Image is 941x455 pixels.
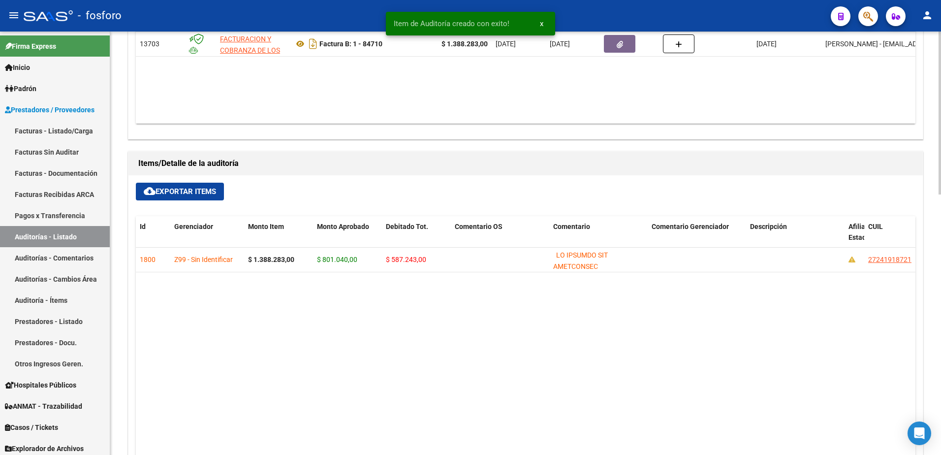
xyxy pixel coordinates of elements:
span: Casos / Tickets [5,422,58,433]
span: FACTURACION Y COBRANZA DE LOS EFECTORES PUBLICOS S.E. [220,35,280,76]
span: Hospitales Públicos [5,380,76,390]
span: Afiliado Estado [848,223,873,242]
datatable-header-cell: Monto Aprobado [313,216,382,260]
span: Comentario [553,223,590,230]
datatable-header-cell: Descripción [746,216,845,260]
datatable-header-cell: Debitado Tot. [382,216,451,260]
span: Debitado Tot. [386,223,428,230]
span: Comentario OS [455,223,502,230]
i: Descargar documento [307,36,319,52]
span: x [540,19,543,28]
span: Comentario Gerenciador [652,223,729,230]
span: 1800 [140,256,156,263]
span: $ 801.040,00 [317,256,357,263]
span: ANMAT - Trazabilidad [5,401,82,412]
datatable-header-cell: Comentario OS [451,216,549,260]
span: Item de Auditoría creado con exito! [394,19,509,29]
mat-icon: menu [8,9,20,21]
span: CUIL [868,223,883,230]
datatable-header-cell: Monto Item [244,216,313,260]
span: $ 587.243,00 [386,256,426,263]
span: Firma Express [5,41,56,52]
datatable-header-cell: Afiliado Estado [845,216,864,260]
datatable-header-cell: CUIL [864,216,918,260]
mat-icon: cloud_download [144,185,156,197]
span: 13703 [140,40,159,48]
span: Inicio [5,62,30,73]
mat-icon: person [921,9,933,21]
span: Gerenciador [174,223,213,230]
span: Monto Item [248,223,284,230]
datatable-header-cell: Id [136,216,170,260]
strong: $ 1.388.283,00 [248,256,294,263]
span: Descripción [750,223,787,230]
span: Monto Aprobado [317,223,369,230]
datatable-header-cell: Gerenciador [170,216,244,260]
button: x [532,15,551,32]
h1: Items/Detalle de la auditoría [138,156,913,171]
span: Exportar Items [144,187,216,196]
span: 27241918721 [868,256,911,263]
span: Explorador de Archivos [5,443,84,454]
span: Id [140,223,146,230]
div: Open Intercom Messenger [908,422,931,445]
strong: Factura B: 1 - 84710 [319,40,382,48]
button: Exportar Items [136,183,224,200]
span: Padrón [5,83,36,94]
datatable-header-cell: Comentario Gerenciador [648,216,746,260]
datatable-header-cell: Comentario [549,216,648,260]
span: Prestadores / Proveedores [5,104,94,115]
span: Z99 - Sin Identificar [174,256,233,263]
span: - fosforo [78,5,122,27]
span: [DATE] [756,40,777,48]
